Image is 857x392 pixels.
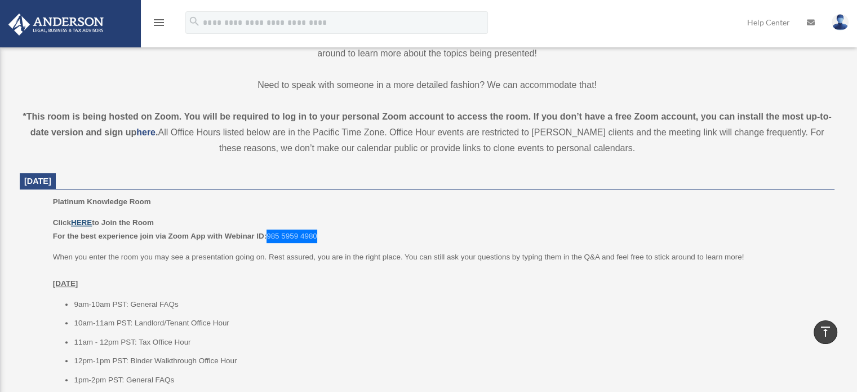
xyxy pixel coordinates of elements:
i: menu [152,16,166,29]
span: Platinum Knowledge Room [53,197,151,206]
i: search [188,15,201,28]
p: Need to speak with someone in a more detailed fashion? We can accommodate that! [20,77,834,93]
li: 12pm-1pm PST: Binder Walkthrough Office Hour [74,354,827,368]
a: HERE [71,218,92,227]
li: 9am-10am PST: General FAQs [74,298,827,311]
i: vertical_align_top [819,325,832,338]
b: Click to Join the Room [53,218,154,227]
p: 985 5959 4980 [53,216,827,243]
u: [DATE] [53,279,78,288]
a: menu [152,20,166,29]
a: vertical_align_top [814,320,837,344]
div: All Office Hours listed below are in the Pacific Time Zone. Office Hour events are restricted to ... [20,109,834,156]
li: 1pm-2pm PST: General FAQs [74,373,827,387]
strong: . [156,127,158,137]
li: 11am - 12pm PST: Tax Office Hour [74,336,827,349]
b: For the best experience join via Zoom App with Webinar ID: [53,232,267,240]
span: [DATE] [24,177,51,186]
p: When you enter the room you may see a presentation going on. Rest assured, you are in the right p... [53,250,827,290]
img: User Pic [832,14,849,30]
strong: *This room is being hosted on Zoom. You will be required to log in to your personal Zoom account ... [23,112,831,137]
img: Anderson Advisors Platinum Portal [5,14,107,36]
li: 10am-11am PST: Landlord/Tenant Office Hour [74,316,827,330]
a: here [136,127,156,137]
